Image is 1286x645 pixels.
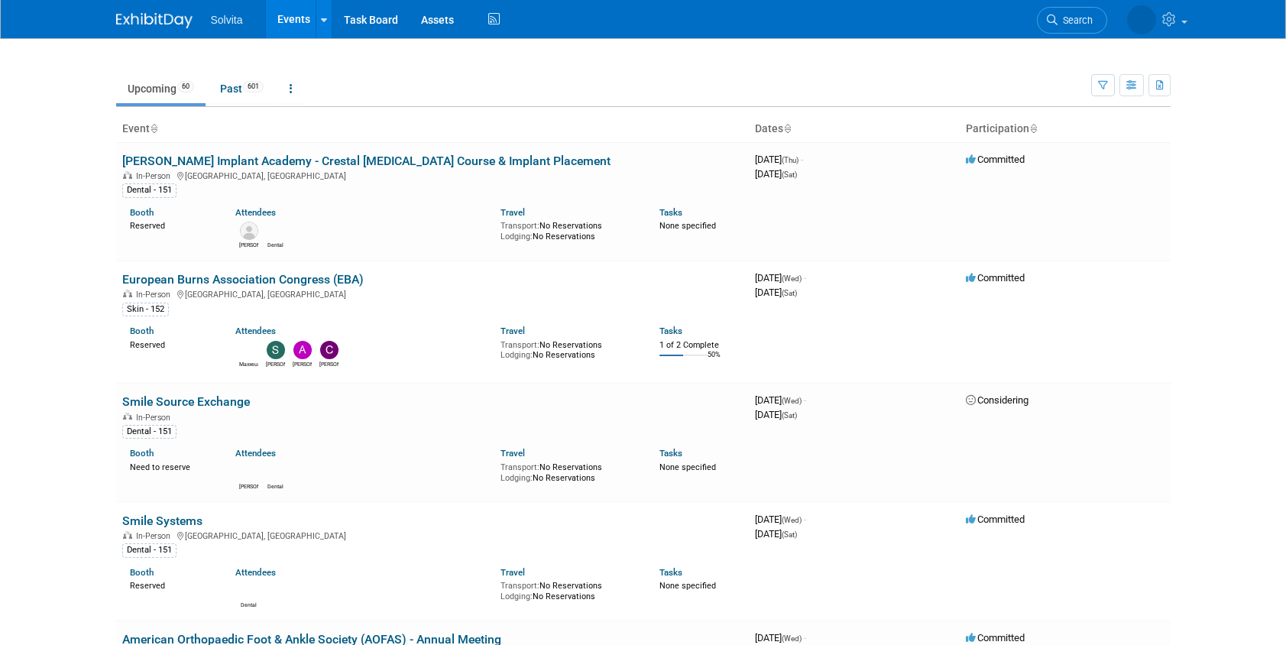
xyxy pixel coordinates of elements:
span: None specified [659,221,716,231]
div: Dental Events [239,600,258,609]
span: [DATE] [755,528,797,540]
span: None specified [659,581,716,591]
img: Ryan Brateris [1127,5,1156,34]
a: Sort by Participation Type [1029,122,1037,135]
div: Sharon Smith [266,359,285,368]
span: Committed [966,514,1025,525]
span: (Wed) [782,634,802,643]
a: [PERSON_NAME] Implant Academy - Crestal [MEDICAL_DATA] Course & Implant Placement [122,154,611,168]
span: (Wed) [782,274,802,283]
a: Travel [500,207,525,218]
img: Dental Events [240,582,258,600]
a: Attendees [235,326,276,336]
img: Dental Events [267,222,285,240]
span: (Wed) [782,397,802,405]
div: No Reservations No Reservations [500,459,637,483]
span: Search [1058,15,1093,26]
span: Committed [966,272,1025,284]
img: In-Person Event [123,531,132,539]
div: Dental Events [266,240,285,249]
img: Carlos Murguia [320,341,339,359]
span: Solvita [211,14,243,26]
span: Lodging: [500,592,533,601]
a: Tasks [659,448,682,459]
span: - [804,632,806,643]
div: Dental Events [266,481,285,491]
a: Booth [130,567,154,578]
div: Dental - 151 [122,425,177,439]
span: Lodging: [500,350,533,360]
div: Maxxeus Ortho [239,359,258,368]
span: In-Person [136,413,175,423]
span: 60 [177,81,194,92]
a: Smile Source Exchange [122,394,250,409]
img: Dental Events [267,463,285,481]
a: Booth [130,448,154,459]
div: Carlos Murguia [319,359,339,368]
span: Lodging: [500,473,533,483]
a: Attendees [235,207,276,218]
span: [DATE] [755,632,806,643]
img: Sharon Smith [267,341,285,359]
span: Committed [966,154,1025,165]
span: Transport: [500,581,539,591]
span: - [804,514,806,525]
a: European Burns Association Congress (EBA) [122,272,364,287]
span: [DATE] [755,272,806,284]
span: [DATE] [755,287,797,298]
a: Sort by Start Date [783,122,791,135]
div: [GEOGRAPHIC_DATA], [GEOGRAPHIC_DATA] [122,169,743,181]
a: Search [1037,7,1107,34]
img: Andrew Keelor [293,341,312,359]
span: - [801,154,803,165]
span: In-Person [136,171,175,181]
th: Event [116,116,749,142]
span: Considering [966,394,1028,406]
span: (Sat) [782,530,797,539]
span: [DATE] [755,154,803,165]
div: Reserved [130,578,213,592]
span: [DATE] [755,394,806,406]
span: In-Person [136,290,175,300]
div: No Reservations No Reservations [500,337,637,361]
a: Attendees [235,567,276,578]
span: - [804,272,806,284]
a: Tasks [659,207,682,218]
span: [DATE] [755,514,806,525]
span: Committed [966,632,1025,643]
div: Dental - 151 [122,183,177,197]
th: Dates [749,116,960,142]
span: - [804,394,806,406]
a: Booth [130,326,154,336]
a: Tasks [659,326,682,336]
a: Tasks [659,567,682,578]
img: In-Person Event [123,290,132,297]
div: No Reservations No Reservations [500,578,637,601]
div: Skin - 152 [122,303,169,316]
div: [GEOGRAPHIC_DATA], [GEOGRAPHIC_DATA] [122,529,743,541]
span: (Thu) [782,156,798,164]
img: In-Person Event [123,171,132,179]
div: [GEOGRAPHIC_DATA], [GEOGRAPHIC_DATA] [122,287,743,300]
a: Travel [500,326,525,336]
span: Lodging: [500,232,533,241]
div: 1 of 2 Complete [659,340,743,351]
a: Attendees [235,448,276,459]
span: In-Person [136,531,175,541]
span: [DATE] [755,409,797,420]
a: Travel [500,448,525,459]
img: Ryan Brateris [240,463,258,481]
div: Larry Deutsch [239,240,258,249]
span: 601 [243,81,264,92]
a: Smile Systems [122,514,202,528]
a: Past601 [209,74,275,103]
span: (Wed) [782,516,802,524]
a: Sort by Event Name [150,122,157,135]
td: 50% [708,351,721,371]
div: Dental - 151 [122,543,177,557]
div: Reserved [130,337,213,351]
img: ExhibitDay [116,13,193,28]
a: Upcoming60 [116,74,206,103]
span: (Sat) [782,411,797,420]
div: Andrew Keelor [293,359,312,368]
